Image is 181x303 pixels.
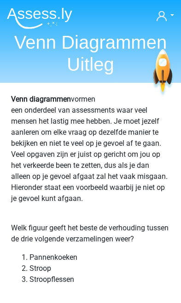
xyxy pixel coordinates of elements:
b: Venn diagrammen [11,95,71,103]
li: Stroopflessen [29,274,170,285]
img: Assessly [7,7,72,29]
p: vormen een onderdeel van assessments waar veel mensen het lastig mee hebben. Je moet jezelf aanle... [11,94,170,215]
h1: Venn Diagrammen Uitleg [7,31,174,75]
img: spaceship.7d73109d6933.svg [152,49,174,97]
p: Welk figuur geeft het beste de verhouding tussen de drie volgende verzamelingen weer? [11,223,170,245]
li: Pannenkoeken [29,252,170,263]
li: Stroop [29,263,170,274]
